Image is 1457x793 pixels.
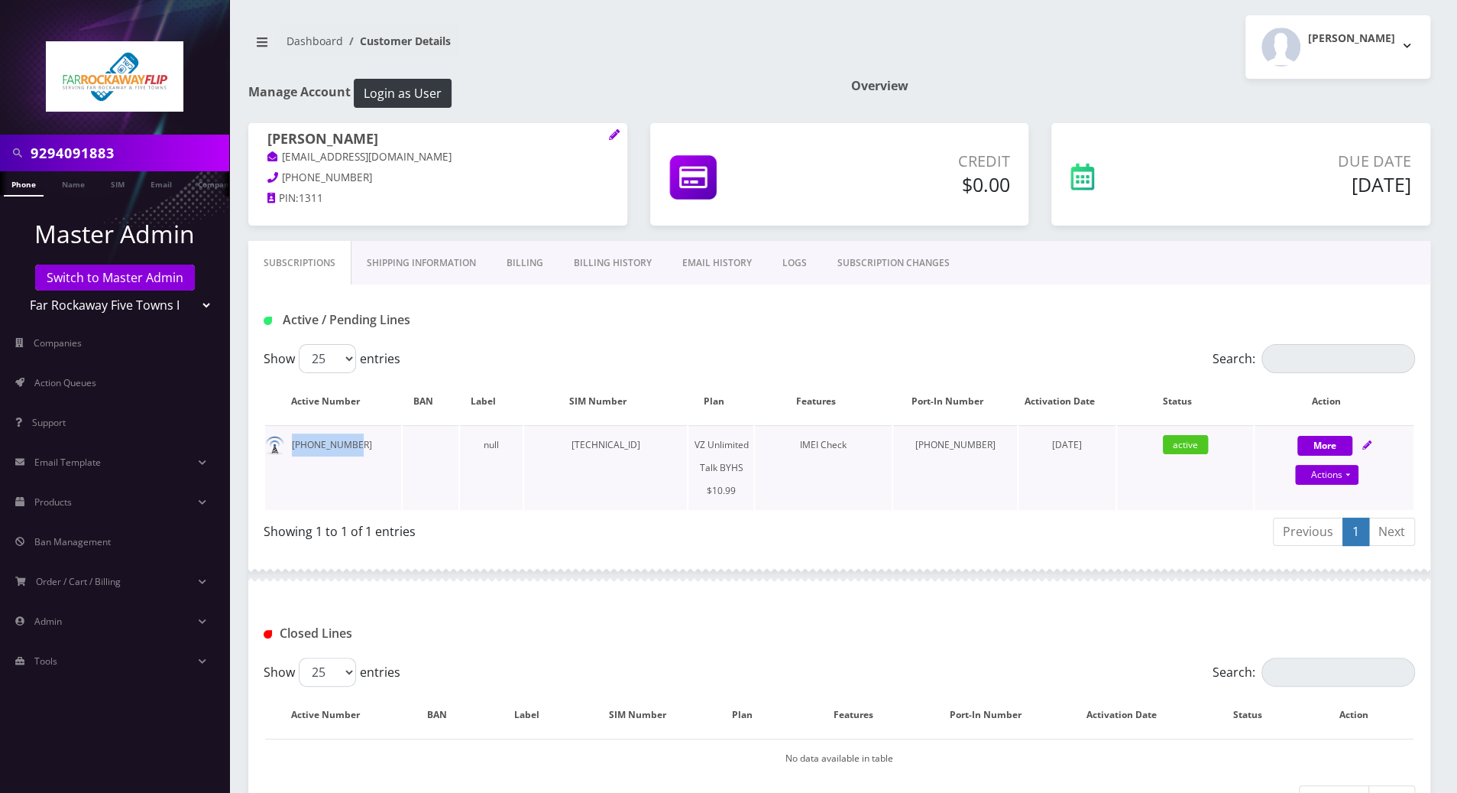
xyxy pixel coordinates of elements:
[32,416,66,429] span: Support
[287,34,343,48] a: Dashboard
[299,191,323,205] span: 1311
[343,33,451,49] li: Customer Details
[34,496,72,509] span: Products
[1163,435,1208,454] span: active
[688,379,753,424] th: Plan: activate to sort column ascending
[103,171,132,195] a: SIM
[46,41,183,112] img: Far Rockaway Five Towns Flip
[460,425,523,510] td: null
[265,379,401,424] th: Active Number: activate to sort column ascending
[1203,693,1308,737] th: Status: activate to sort column ascending
[1255,379,1413,424] th: Action: activate to sort column ascending
[248,25,828,69] nav: breadcrumb
[265,436,284,455] img: default.png
[491,241,559,285] a: Billing
[559,241,667,285] a: Billing History
[35,265,195,291] a: Switch to Master Admin
[34,336,82,349] span: Companies
[351,83,452,100] a: Login as User
[821,150,1009,173] p: Credit
[264,516,828,541] div: Showing 1 to 1 of 1 entries
[264,344,400,373] label: Show entries
[1295,465,1358,485] a: Actions
[767,241,822,285] a: LOGS
[190,171,241,195] a: Company
[893,425,1017,510] td: [PHONE_NUMBER]
[351,241,491,285] a: Shipping Information
[248,79,828,108] h1: Manage Account
[1261,344,1415,373] input: Search:
[524,425,687,510] td: [TECHNICAL_ID]
[34,535,111,548] span: Ban Management
[821,173,1009,196] h5: $0.00
[265,739,1413,778] td: No data available in table
[1342,518,1369,546] a: 1
[1056,693,1201,737] th: Activation Date: activate to sort column ascending
[248,241,351,285] a: Subscriptions
[282,171,372,184] span: [PHONE_NUMBER]
[354,79,452,108] button: Login as User
[34,376,96,389] span: Action Queues
[264,317,272,325] img: Active / Pending Lines
[1213,344,1415,373] label: Search:
[583,693,707,737] th: SIM Number: activate to sort column ascending
[267,150,452,165] a: [EMAIL_ADDRESS][DOMAIN_NAME]
[1308,32,1395,45] h2: [PERSON_NAME]
[264,658,400,687] label: Show entries
[403,693,486,737] th: BAN: activate to sort column ascending
[755,379,891,424] th: Features: activate to sort column ascending
[1192,173,1411,196] h5: [DATE]
[1018,379,1115,424] th: Activation Date: activate to sort column ascending
[1368,518,1415,546] a: Next
[143,171,180,195] a: Email
[1192,150,1411,173] p: Due Date
[487,693,581,737] th: Label: activate to sort column ascending
[265,425,401,510] td: [PHONE_NUMBER]
[708,693,792,737] th: Plan: activate to sort column ascending
[688,425,753,510] td: VZ Unlimited Talk BYHS $10.99
[264,630,272,639] img: Closed Lines
[667,241,767,285] a: EMAIL HISTORY
[34,655,57,668] span: Tools
[460,379,523,424] th: Label: activate to sort column ascending
[524,379,687,424] th: SIM Number: activate to sort column ascending
[267,131,608,149] h1: [PERSON_NAME]
[54,171,92,195] a: Name
[264,313,632,327] h1: Active / Pending Lines
[1117,379,1253,424] th: Status: activate to sort column ascending
[31,138,225,167] input: Search in Company
[265,693,401,737] th: Active Number: activate to sort column descending
[4,171,44,197] a: Phone
[403,379,458,424] th: BAN: activate to sort column ascending
[1297,436,1352,456] button: More
[264,626,632,641] h1: Closed Lines
[851,79,1431,93] h1: Overview
[893,379,1017,424] th: Port-In Number: activate to sort column ascending
[1213,658,1415,687] label: Search:
[299,658,356,687] select: Showentries
[1261,658,1415,687] input: Search:
[36,575,121,588] span: Order / Cart / Billing
[299,344,356,373] select: Showentries
[34,615,62,628] span: Admin
[822,241,965,285] a: SUBSCRIPTION CHANGES
[34,456,101,469] span: Email Template
[1273,518,1343,546] a: Previous
[1245,15,1430,79] button: [PERSON_NAME]
[1052,438,1082,451] span: [DATE]
[1309,693,1413,737] th: Action : activate to sort column ascending
[931,693,1054,737] th: Port-In Number: activate to sort column ascending
[755,434,891,457] div: IMEI Check
[267,191,299,206] a: PIN:
[793,693,929,737] th: Features: activate to sort column ascending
